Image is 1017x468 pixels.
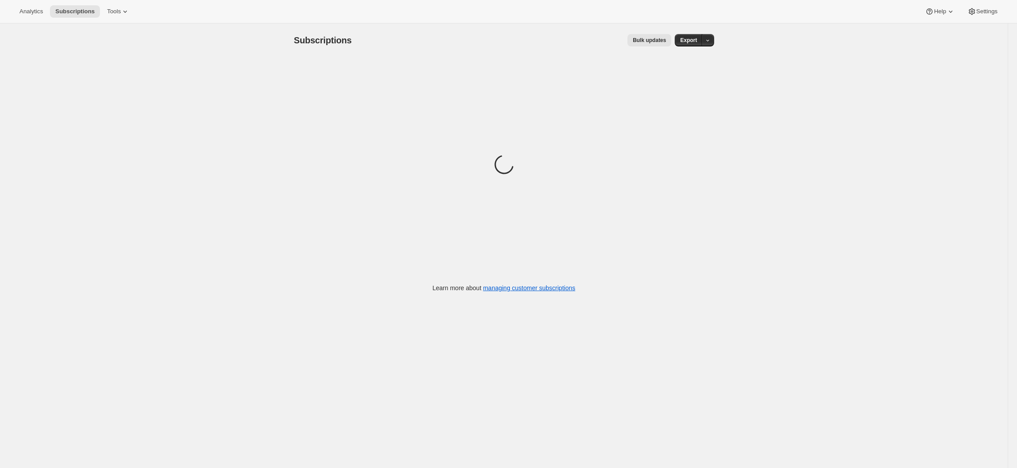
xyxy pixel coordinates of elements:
span: Subscriptions [294,35,352,45]
span: Tools [107,8,121,15]
button: Analytics [14,5,48,18]
button: Settings [962,5,1003,18]
span: Bulk updates [633,37,666,44]
span: Export [680,37,697,44]
span: Subscriptions [55,8,95,15]
a: managing customer subscriptions [483,284,575,292]
span: Settings [976,8,998,15]
button: Bulk updates [627,34,671,46]
button: Help [920,5,960,18]
button: Export [675,34,702,46]
span: Help [934,8,946,15]
p: Learn more about [432,284,575,292]
button: Subscriptions [50,5,100,18]
span: Analytics [19,8,43,15]
button: Tools [102,5,135,18]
